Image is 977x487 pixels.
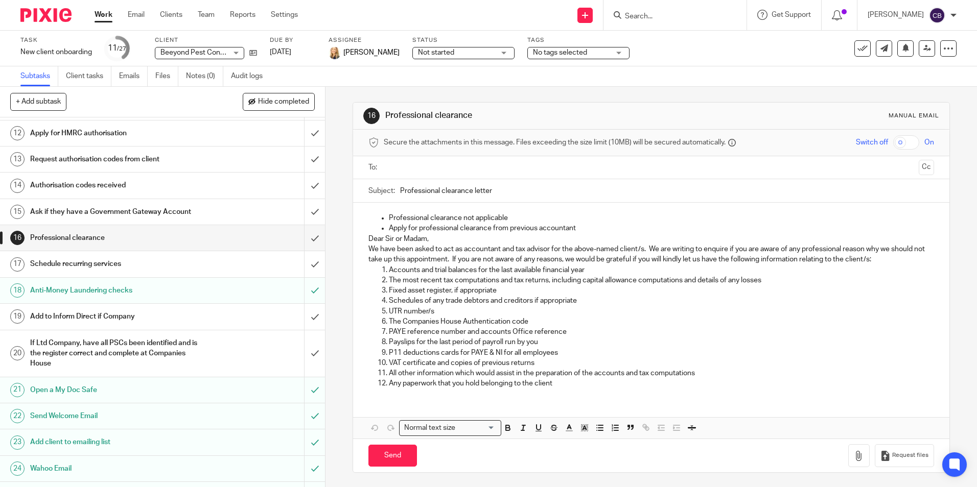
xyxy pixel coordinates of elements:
h1: Add client to emailing list [30,434,206,450]
span: Normal text size [402,423,457,433]
img: Pixie [20,8,72,22]
span: Request files [892,451,928,459]
div: Manual email [889,112,939,120]
div: 11 [108,42,126,54]
h1: Open a My Doc Safe [30,382,206,398]
p: We have been asked to act as accountant and tax advisor for the above-named client/s. We are writ... [368,244,934,265]
input: Search for option [458,423,495,433]
label: Task [20,36,92,44]
h1: Wahoo Email [30,461,206,476]
button: Cc [919,160,934,175]
h1: Send Welcome Email [30,408,206,424]
a: Notes (0) [186,66,223,86]
div: 23 [10,435,25,450]
span: Hide completed [258,98,309,106]
img: Headshot%20White%20Background.jpg [329,47,341,59]
p: PAYE reference number and accounts Office reference [389,327,934,337]
a: Files [155,66,178,86]
a: Clients [160,10,182,20]
h1: Request authorisation codes from client [30,152,206,167]
label: Tags [527,36,630,44]
a: Email [128,10,145,20]
span: Not started [418,49,454,56]
a: Team [198,10,215,20]
h1: Schedule recurring services [30,256,206,272]
label: Due by [270,36,316,44]
p: Any paperwork that you hold belonging to the client [389,378,934,388]
img: svg%3E [929,7,945,23]
a: Emails [119,66,148,86]
a: Work [95,10,112,20]
div: New client onboarding [20,47,92,57]
span: Get Support [772,11,811,18]
div: 14 [10,179,25,193]
span: No tags selected [533,49,587,56]
div: 18 [10,283,25,298]
h1: Apply for HMRC authorisation [30,126,206,141]
span: Secure the attachments in this message. Files exceeding the size limit (10MB) will be secured aut... [384,137,726,148]
p: VAT certificate and copies of previous returns [389,358,934,368]
div: 12 [10,126,25,140]
div: 17 [10,257,25,272]
h1: Anti-Money Laundering checks [30,283,206,298]
div: 24 [10,461,25,476]
span: [DATE] [270,48,291,56]
span: On [924,137,934,148]
div: 21 [10,383,25,397]
p: Schedules of any trade debtors and creditors if appropriate [389,296,934,306]
p: [PERSON_NAME] [868,10,924,20]
a: Client tasks [66,66,111,86]
div: 16 [10,231,25,245]
h1: Professional clearance [385,110,673,121]
button: Hide completed [243,93,315,110]
label: Client [155,36,257,44]
a: Subtasks [20,66,58,86]
label: To: [368,162,380,173]
button: + Add subtask [10,93,66,110]
p: All other information which would assist in the preparation of the accounts and tax computations [389,368,934,378]
label: Assignee [329,36,400,44]
small: /27 [117,46,126,52]
p: Apply for professional clearance from previous accountant [389,223,934,233]
p: P11 deductions cards for PAYE & NI for all employees [389,348,934,358]
div: 22 [10,409,25,423]
span: [PERSON_NAME] [343,47,400,58]
button: Request files [875,444,934,467]
div: 20 [10,346,25,360]
h1: If Ltd Company, have all PSCs been identified and is the register correct and complete at Compani... [30,335,206,372]
div: 16 [363,108,380,124]
p: Accounts and trial balances for the last available financial year [389,265,934,275]
input: Send [368,445,417,467]
p: Payslips for the last period of payroll run by you [389,337,934,347]
div: 15 [10,205,25,219]
input: Search [624,12,716,21]
a: Audit logs [231,66,270,86]
a: Reports [230,10,255,20]
div: Search for option [399,420,501,436]
label: Subject: [368,186,395,196]
span: Beeyond Pest Control Ltd [160,49,243,56]
p: Dear Sir or Madam, [368,234,934,244]
span: Switch off [856,137,888,148]
div: 19 [10,309,25,324]
h1: Professional clearance [30,230,206,246]
p: The most recent tax computations and tax returns, including capital allowance computations and de... [389,275,934,285]
label: Status [412,36,515,44]
p: Fixed asset register, if appropriate [389,285,934,296]
p: UTR number/s [389,306,934,316]
h1: Add to Inform Direct if Company [30,309,206,324]
p: Professional clearance not applicable [389,213,934,223]
a: Settings [271,10,298,20]
div: 13 [10,152,25,166]
h1: Ask if they have a Government Gateway Account [30,204,206,220]
p: The Companies House Authentication code [389,316,934,327]
h1: Authorisation codes received [30,178,206,193]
